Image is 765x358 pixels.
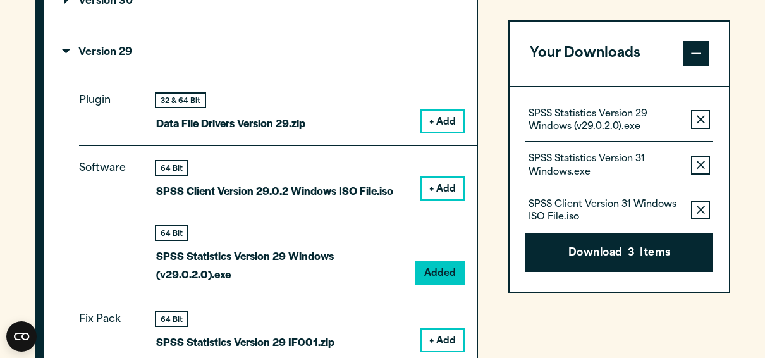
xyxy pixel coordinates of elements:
button: Open CMP widget [6,321,37,352]
p: SPSS Statistics Version 29 Windows (v29.0.2.0).exe [156,247,407,283]
button: + Add [422,111,463,132]
button: Download3Items [525,233,713,273]
p: Software [79,159,136,273]
div: 64 Bit [156,312,187,326]
p: SPSS Statistics Version 29 IF001.zip [156,333,334,351]
summary: Version 29 [44,27,477,78]
div: 32 & 64 Bit [156,94,205,107]
button: + Add [422,178,463,199]
div: Your Downloads [510,86,729,292]
p: Plugin [79,92,136,122]
span: 3 [628,246,635,262]
p: Version 29 [64,47,132,58]
div: 64 Bit [156,226,187,240]
button: Your Downloads [510,22,729,86]
p: SPSS Client Version 31 Windows ISO File.iso [529,199,681,224]
p: Data File Drivers Version 29.zip [156,114,305,132]
p: SPSS Statistics Version 29 Windows (v29.0.2.0).exe [529,108,681,133]
div: 64 Bit [156,161,187,175]
button: Added [417,262,463,283]
p: SPSS Client Version 29.0.2 Windows ISO File.iso [156,182,393,200]
button: + Add [422,330,463,351]
p: SPSS Statistics Version 31 Windows.exe [529,154,681,179]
